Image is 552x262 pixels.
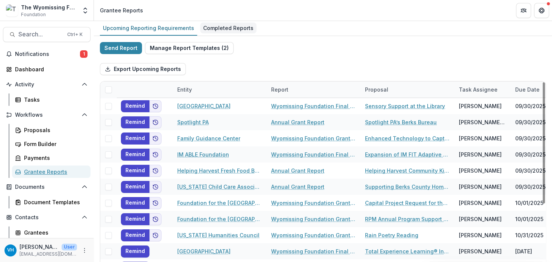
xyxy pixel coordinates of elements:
span: Foundation [21,11,46,18]
div: Grantee Reports [24,168,84,176]
div: Dashboard [15,65,84,73]
div: Task Assignee [454,81,511,98]
a: Annual Grant Report [271,183,324,191]
button: Add to friends [149,181,161,193]
button: Remind [121,100,149,112]
a: Tasks [12,93,90,106]
div: Tasks [24,96,84,104]
div: [PERSON_NAME] [459,134,502,142]
button: Partners [516,3,531,18]
a: Grantee Reports [12,166,90,178]
div: The Wyomissing Foundation [21,3,77,11]
button: Manage Report Templates (2) [145,42,234,54]
a: Wyomissing Foundation Grant Report [271,134,356,142]
a: Capital Project Request for the [GEOGRAPHIC_DATA] [365,199,450,207]
div: Due Date [511,86,544,93]
div: [PERSON_NAME] [459,199,502,207]
div: [PERSON_NAME] [459,183,502,191]
a: [US_STATE] Humanities Council [177,231,259,239]
div: Entity [173,86,196,93]
p: [PERSON_NAME] [20,243,59,251]
span: Activity [15,81,78,88]
div: Completed Reports [200,23,256,33]
div: Valeri Harteg [7,248,14,253]
button: Remind [121,229,149,241]
div: [PERSON_NAME] [459,231,502,239]
a: Form Builder [12,138,90,150]
a: Grantees [12,226,90,239]
div: Proposals [24,126,84,134]
a: Wyomissing Foundation Final Grant Report [271,102,356,110]
button: Open Activity [3,78,90,90]
p: User [62,244,77,250]
div: Ctrl + K [66,30,84,39]
button: Add to friends [149,133,161,145]
div: Document Templates [24,198,84,206]
div: Report [267,86,293,93]
button: Search... [3,27,90,42]
div: [PERSON_NAME][EMAIL_ADDRESS][DOMAIN_NAME] [459,118,506,126]
button: Open Contacts [3,211,90,223]
div: Report [267,81,360,98]
a: Proposals [12,124,90,136]
a: Payments [12,152,90,164]
span: Notifications [15,51,80,57]
a: Rain Poetry Reading [365,231,418,239]
button: Add to friends [149,197,161,209]
span: Search... [18,31,63,38]
a: RPM Annual Program Support Application [365,215,450,223]
button: Open entity switcher [80,3,90,18]
a: [GEOGRAPHIC_DATA] [177,247,231,255]
button: Remind [121,181,149,193]
div: Proposal [360,81,454,98]
a: Spotlight PA’s Berks Bureau [365,118,437,126]
a: [GEOGRAPHIC_DATA] [177,102,231,110]
button: Export Upcoming Reports [100,63,186,75]
p: [EMAIL_ADDRESS][DOMAIN_NAME] [20,251,77,257]
button: Send Report [100,42,142,54]
a: Wyomissing Foundation Grant Report [271,215,356,223]
span: Contacts [15,214,78,221]
div: Grantees [24,229,84,236]
div: Entity [173,81,267,98]
button: Add to friends [149,165,161,177]
button: Get Help [534,3,549,18]
a: Wyomissing Foundation Grant Report [271,199,356,207]
button: Notifications1 [3,48,90,60]
div: [PERSON_NAME] [459,151,502,158]
button: Remind [121,133,149,145]
a: Wyomissing Foundation Grant Report [271,231,356,239]
a: Expansion of IM FIT Adaptive Group Fitness and Operation Lead from the Front Programs [365,151,450,158]
a: Helping Harvest Fresh Food Bank [177,167,262,175]
button: More [80,246,89,255]
div: Proposal [360,86,393,93]
nav: breadcrumb [97,5,146,16]
button: Remind [121,213,149,225]
a: [US_STATE] Child Care Association [177,183,262,191]
button: Remind [121,165,149,177]
div: Payments [24,154,84,162]
button: Remind [121,245,149,257]
a: Enhanced Technology to Capture Client Information [365,134,450,142]
div: Upcoming Reporting Requirements [100,23,197,33]
span: Workflows [15,112,78,118]
div: Task Assignee [454,86,502,93]
a: Foundation for the [GEOGRAPHIC_DATA] [177,215,262,223]
span: Documents [15,184,78,190]
a: Family Guidance Center [177,134,240,142]
img: The Wyomissing Foundation [6,5,18,17]
div: [PERSON_NAME] [459,215,502,223]
a: Spotlight PA [177,118,209,126]
div: [PERSON_NAME] [459,247,502,255]
a: Annual Grant Report [271,167,324,175]
button: Remind [121,116,149,128]
a: Wyomissing Foundation Final Grant Report [271,151,356,158]
div: [PERSON_NAME] [459,167,502,175]
button: Add to friends [149,116,161,128]
a: Foundation for the [GEOGRAPHIC_DATA] [177,199,262,207]
a: Total Experience Learning® Institute Capacity Building Project [365,247,450,255]
button: Remind [121,149,149,161]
